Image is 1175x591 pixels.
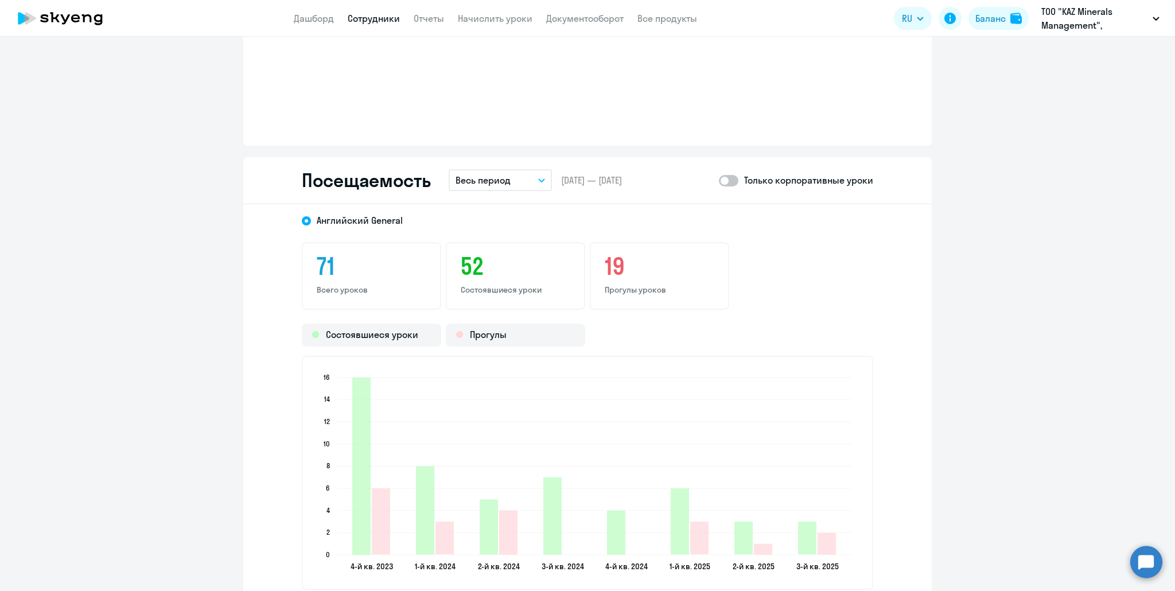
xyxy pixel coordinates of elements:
div: Баланс [975,11,1006,25]
button: Балансbalance [968,7,1029,30]
text: 6 [326,484,330,492]
div: Состоявшиеся уроки [302,324,441,347]
button: ТОО "KAZ Minerals Management", Постоплата [1036,5,1165,32]
text: 0 [326,550,330,559]
h3: 19 [605,252,714,280]
text: 1-й кв. 2024 [415,561,456,571]
path: 2023-12-03T21:00:00.000Z Состоявшиеся уроки 16 [352,378,371,555]
span: Английский General [317,214,403,227]
path: 2025-08-18T21:00:00.000Z Прогулы 2 [818,532,836,554]
text: 4-й кв. 2023 [351,561,393,571]
a: Документооборот [546,13,624,24]
p: Всего уроков [317,285,426,295]
path: 2025-05-26T21:00:00.000Z Состоявшиеся уроки 3 [734,522,753,554]
path: 2024-08-05T21:00:00.000Z Состоявшиеся уроки 7 [543,477,562,555]
a: Сотрудники [348,13,400,24]
p: Весь период [456,173,511,187]
a: Дашборд [294,13,334,24]
path: 2024-03-10T21:00:00.000Z Прогулы 3 [435,522,454,554]
img: balance [1010,13,1022,24]
text: 12 [324,417,330,426]
span: [DATE] — [DATE] [561,174,622,186]
text: 8 [326,461,330,470]
p: Прогулы уроков [605,285,714,295]
path: 2025-05-26T21:00:00.000Z Прогулы 1 [754,544,772,555]
text: 4-й кв. 2024 [605,561,648,571]
text: 3-й кв. 2024 [542,561,584,571]
span: RU [902,11,912,25]
h3: 71 [317,252,426,280]
p: Только корпоративные уроки [744,173,873,187]
text: 4 [326,506,330,515]
path: 2025-03-15T21:00:00.000Z Состоявшиеся уроки 6 [671,488,689,554]
div: Прогулы [446,324,585,347]
text: 2 [326,528,330,536]
h3: 52 [461,252,570,280]
path: 2024-05-24T21:00:00.000Z Состоявшиеся уроки 5 [480,499,498,554]
text: 14 [324,395,330,403]
text: 2-й кв. 2025 [733,561,775,571]
path: 2025-08-18T21:00:00.000Z Состоявшиеся уроки 3 [798,522,816,554]
a: Все продукты [637,13,697,24]
button: Весь период [449,169,552,191]
text: 2-й кв. 2024 [478,561,520,571]
p: Состоявшиеся уроки [461,285,570,295]
text: 10 [324,440,330,448]
button: RU [894,7,932,30]
a: Начислить уроки [458,13,532,24]
text: 1-й кв. 2025 [670,561,710,571]
p: ТОО "KAZ Minerals Management", Постоплата [1041,5,1148,32]
text: 16 [324,373,330,382]
path: 2025-03-15T21:00:00.000Z Прогулы 3 [690,522,709,554]
path: 2023-12-03T21:00:00.000Z Прогулы 6 [372,488,390,554]
path: 2024-03-10T21:00:00.000Z Состоявшиеся уроки 8 [416,466,434,555]
path: 2024-05-24T21:00:00.000Z Прогулы 4 [499,511,518,555]
h2: Посещаемость [302,169,430,192]
text: 3-й кв. 2025 [796,561,839,571]
a: Отчеты [414,13,444,24]
path: 2024-11-22T21:00:00.000Z Состоявшиеся уроки 4 [607,511,625,555]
